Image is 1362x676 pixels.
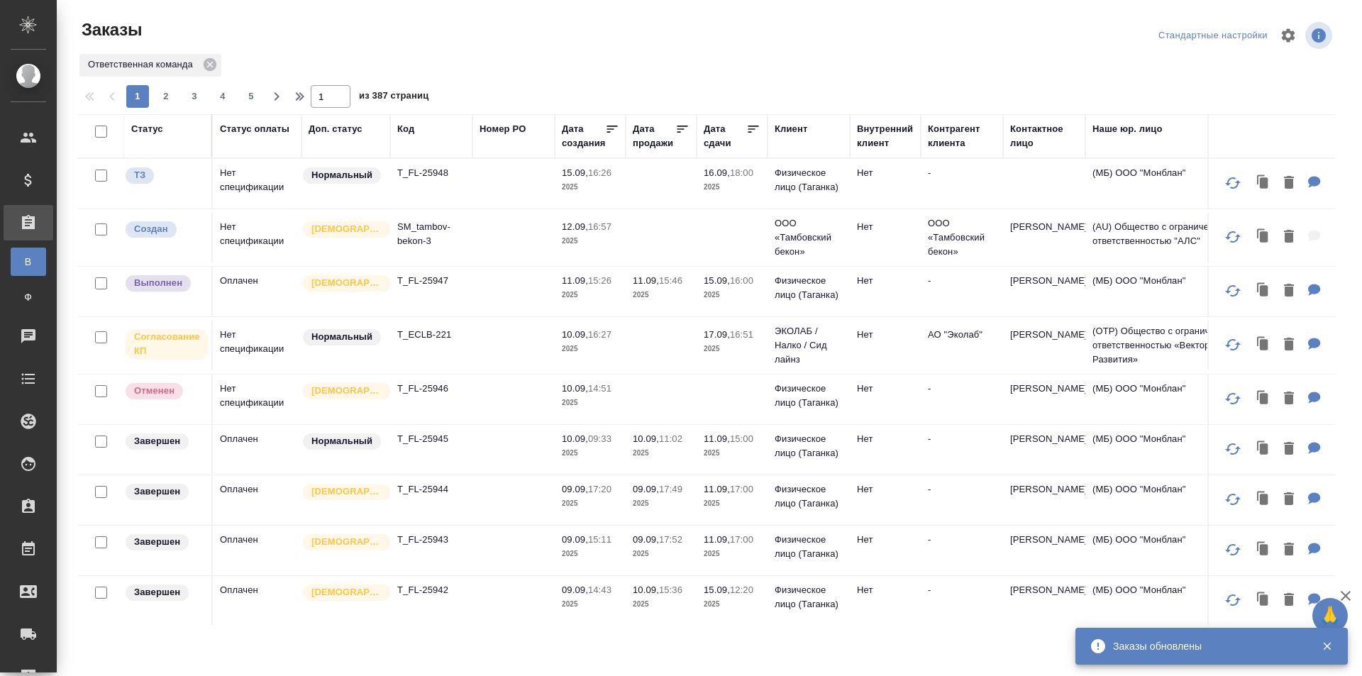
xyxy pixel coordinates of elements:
div: Статус по умолчанию для стандартных заказов [301,328,383,347]
p: 16:26 [588,167,611,178]
p: 2025 [562,547,619,561]
div: Выставляет КМ после отмены со стороны клиента. Если уже после запуска – КМ пишет ПМу про отмену, ... [124,382,204,401]
p: 12:20 [730,584,753,595]
p: Нет [857,274,914,288]
td: (МБ) ООО "Монблан" [1085,526,1256,575]
button: Клонировать [1250,485,1277,514]
p: 2025 [704,497,760,511]
td: [PERSON_NAME] [1003,526,1085,575]
p: 2025 [562,342,619,356]
span: Посмотреть информацию [1305,22,1335,49]
p: T_FL-25947 [397,274,465,288]
p: T_FL-25945 [397,432,465,446]
div: Контактное лицо [1010,122,1078,150]
td: (AU) Общество с ограниченной ответственностью "АЛС" [1085,213,1256,262]
p: 2025 [633,597,690,611]
button: Клонировать [1250,223,1277,252]
p: 09.09, [562,584,588,595]
p: 15:00 [730,433,753,444]
button: Клонировать [1250,586,1277,615]
p: 2025 [562,497,619,511]
p: T_FL-25942 [397,583,465,597]
td: (МБ) ООО "Монблан" [1085,576,1256,626]
p: 2025 [704,547,760,561]
span: 3 [183,89,206,104]
p: Ответственная команда [88,57,198,72]
p: 09.09, [633,484,659,494]
span: 4 [211,89,234,104]
div: Клиент [775,122,807,136]
button: Обновить [1216,482,1250,516]
div: Внутренний клиент [857,122,914,150]
p: Физическое лицо (Таганка) [775,533,843,561]
p: 2025 [562,446,619,460]
p: - [928,432,996,446]
p: 2025 [633,547,690,561]
td: Нет спецификации [213,159,301,209]
p: 15:36 [659,584,682,595]
div: Выставляет КМ при направлении счета или после выполнения всех работ/сдачи заказа клиенту. Окончат... [124,583,204,602]
button: Клонировать [1250,169,1277,198]
p: Нет [857,482,914,497]
td: (OTP) Общество с ограниченной ответственностью «Вектор Развития» [1085,317,1256,374]
p: 15:11 [588,534,611,545]
div: Статус оплаты [220,122,289,136]
td: [PERSON_NAME] [1003,375,1085,424]
p: SM_tambov-bekon-3 [397,220,465,248]
p: Завершен [134,484,180,499]
p: 2025 [562,234,619,248]
button: Клонировать [1250,384,1277,414]
td: Оплачен [213,425,301,475]
div: Дата сдачи [704,122,746,150]
button: 🙏 [1312,598,1348,633]
a: Ф [11,283,46,311]
p: 2025 [633,446,690,460]
p: 2025 [562,288,619,302]
td: [PERSON_NAME] [1003,213,1085,262]
p: 2025 [704,446,760,460]
button: 4 [211,85,234,108]
p: 2025 [704,597,760,611]
p: 17:20 [588,484,611,494]
p: Согласование КП [134,330,200,358]
p: 11.09, [704,484,730,494]
p: 11.09, [704,433,730,444]
p: Нормальный [311,168,372,182]
button: Клонировать [1250,331,1277,360]
p: Нет [857,382,914,396]
p: - [928,583,996,597]
td: (МБ) ООО "Монблан" [1085,425,1256,475]
button: 5 [240,85,262,108]
p: 17.09, [704,329,730,340]
span: Ф [18,290,39,304]
span: 2 [155,89,177,104]
p: Физическое лицо (Таганка) [775,382,843,410]
div: Выставляется автоматически при создании заказа [124,220,204,239]
p: T_FL-25943 [397,533,465,547]
p: 11.09, [704,534,730,545]
p: 2025 [562,180,619,194]
span: Заказы [78,18,142,41]
button: Удалить [1277,331,1301,360]
p: Завершен [134,535,180,549]
p: Нет [857,328,914,342]
p: T_ECLB-221 [397,328,465,342]
p: 09.09, [562,534,588,545]
span: В [18,255,39,269]
button: Удалить [1277,277,1301,306]
p: 11.09, [562,275,588,286]
p: Нет [857,583,914,597]
div: Выставляется автоматически для первых 3 заказов нового контактного лица. Особое внимание [301,220,383,239]
td: Оплачен [213,526,301,575]
p: 09:33 [588,433,611,444]
td: (МБ) ООО "Монблан" [1085,159,1256,209]
button: Клонировать [1250,536,1277,565]
td: [PERSON_NAME] [1003,321,1085,370]
div: Код [397,122,414,136]
p: 17:00 [730,484,753,494]
p: Физическое лицо (Таганка) [775,166,843,194]
p: [DEMOGRAPHIC_DATA] [311,222,382,236]
button: Обновить [1216,274,1250,308]
button: Обновить [1216,220,1250,254]
p: 16:57 [588,221,611,232]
